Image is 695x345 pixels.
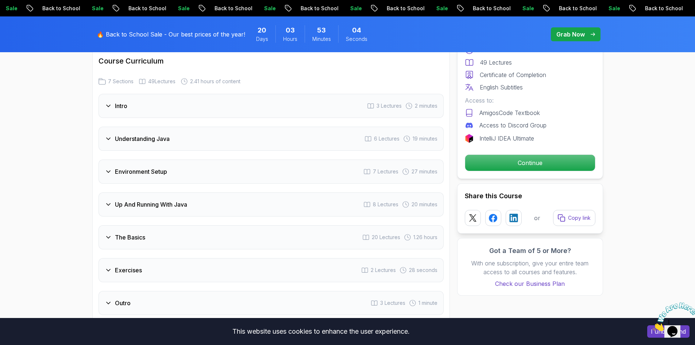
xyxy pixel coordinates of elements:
button: Understanding Java6 Lectures 19 minutes [99,127,444,151]
span: 2 Lectures [371,267,396,274]
h3: The Basics [115,233,145,242]
p: Sale [258,5,281,12]
p: Back to School [36,5,85,12]
h3: Understanding Java [115,134,170,143]
button: Exercises2 Lectures 28 seconds [99,258,444,282]
span: 7 Sections [108,78,134,85]
h2: Share this Course [465,191,595,201]
span: 6 Lectures [374,135,399,142]
button: The Basics20 Lectures 1.26 hours [99,225,444,249]
p: or [534,214,540,222]
span: 20 Days [258,25,266,35]
p: Copy link [568,214,591,222]
img: jetbrains logo [465,134,474,143]
p: 🔥 Back to School Sale - Our best prices of the year! [97,30,245,39]
span: 1.26 hours [413,234,437,241]
p: Back to School [122,5,171,12]
iframe: chat widget [650,299,695,334]
span: 1 [3,3,6,9]
h3: Outro [115,299,131,307]
span: 20 minutes [412,201,437,208]
span: 53 Minutes [317,25,326,35]
button: Intro3 Lectures 2 minutes [99,94,444,118]
span: 8 Lectures [373,201,398,208]
p: Sale [171,5,195,12]
a: Check our Business Plan [465,279,595,288]
p: Access to: [465,96,595,105]
p: AmigosCode Textbook [479,108,540,117]
span: 20 Lectures [372,234,400,241]
span: 49 Lectures [148,78,175,85]
span: 1 minute [418,299,437,307]
span: 27 minutes [412,168,437,175]
span: Seconds [346,35,367,43]
button: Environment Setup7 Lectures 27 minutes [99,160,444,184]
p: IntelliJ IDEA Ultimate [479,134,534,143]
button: Copy link [553,210,595,226]
img: Chat attention grabber [3,3,48,32]
p: Certificate of Completion [480,70,546,79]
button: Continue [465,154,595,171]
p: Back to School [466,5,516,12]
p: Sale [344,5,367,12]
p: Sale [430,5,453,12]
button: Up And Running With Java8 Lectures 20 minutes [99,192,444,216]
p: Sale [516,5,539,12]
button: Accept cookies [647,325,690,338]
p: With one subscription, give your entire team access to all courses and features. [465,259,595,276]
span: 3 Lectures [380,299,405,307]
p: Access to Discord Group [479,121,547,130]
p: Back to School [208,5,258,12]
p: Back to School [552,5,602,12]
span: Days [256,35,268,43]
h3: Environment Setup [115,167,167,176]
span: 19 minutes [413,135,437,142]
p: Back to School [294,5,344,12]
p: Back to School [638,5,688,12]
span: 4 Seconds [352,25,361,35]
span: 3 Hours [286,25,295,35]
span: 7 Lectures [373,168,398,175]
p: English Subtitles [480,83,523,92]
h3: Exercises [115,266,142,275]
p: Sale [85,5,109,12]
button: Outro3 Lectures 1 minute [99,291,444,315]
span: 2 minutes [415,102,437,110]
p: Continue [465,155,595,171]
p: 49 Lectures [480,58,512,67]
h3: Up And Running With Java [115,200,187,209]
div: This website uses cookies to enhance the user experience. [5,323,636,340]
h2: Course Curriculum [99,56,444,66]
span: 28 seconds [409,267,437,274]
p: Back to School [380,5,430,12]
p: Sale [602,5,625,12]
h3: Got a Team of 5 or More? [465,246,595,256]
span: Minutes [312,35,331,43]
span: 3 Lectures [377,102,402,110]
p: Grab Now [556,30,585,39]
h3: Intro [115,101,127,110]
span: 2.41 hours of content [190,78,240,85]
span: Hours [283,35,297,43]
